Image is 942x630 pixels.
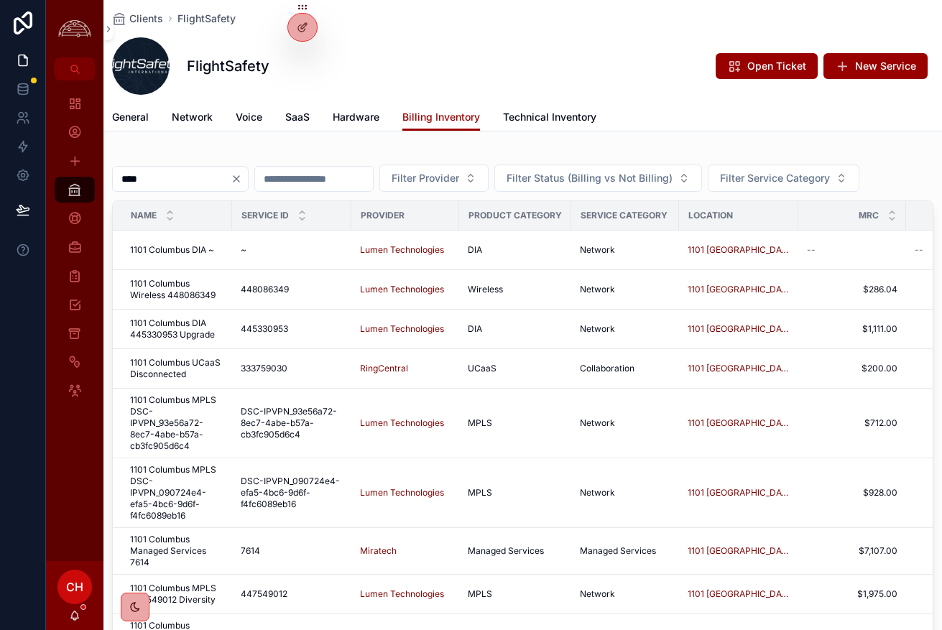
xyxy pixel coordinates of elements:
a: 1101 [GEOGRAPHIC_DATA] [688,417,790,429]
span: MRC [859,210,879,221]
a: DIA [468,323,563,335]
a: Miratech [360,545,451,557]
span: 448086349 [241,284,289,295]
span: Managed Services [580,545,656,557]
a: Network [580,284,670,295]
a: $1,111.00 [807,323,897,335]
a: 1101 [GEOGRAPHIC_DATA] [688,244,790,256]
a: Hardware [333,104,379,133]
a: 1101 [GEOGRAPHIC_DATA] [688,284,790,295]
span: Filter Status (Billing vs Not Billing) [507,171,673,185]
span: SaaS [285,110,310,124]
a: Lumen Technologies [360,487,451,499]
span: Clients [129,11,163,26]
span: $712.00 [807,417,897,429]
span: 447549012 [241,588,287,600]
a: 1101 Columbus Wireless 448086349 [130,278,223,301]
a: 1101 [GEOGRAPHIC_DATA] [688,363,790,374]
a: 1101 Columbus Managed Services 7614 [130,534,223,568]
a: -- [807,244,897,256]
a: Network [172,104,213,133]
span: Filter Service Category [720,171,830,185]
a: 1101 [GEOGRAPHIC_DATA] [688,323,790,335]
span: New Service [855,59,916,73]
span: Product Category [468,210,562,221]
a: $1,975.00 [807,588,897,600]
a: DSC-IPVPN_090724e4-efa5-4bc6-9d6f-f4fc6089eb16 [241,476,343,510]
a: 1101 Columbus MPLS DSC-IPVPN_93e56a72-8ec7-4abe-b57a-cb3fc905d6c4 [130,394,223,452]
span: Network [580,284,615,295]
span: Hardware [333,110,379,124]
span: Lumen Technologies [360,417,444,429]
a: Lumen Technologies [360,588,451,600]
a: 1101 Columbus MPLS 447549012 Diversity [130,583,223,606]
a: $928.00 [807,487,897,499]
a: ~ [241,244,343,256]
span: Voice [236,110,262,124]
span: Network [580,244,615,256]
a: Miratech [360,545,397,557]
a: FlightSafety [177,11,236,26]
a: Managed Services [468,545,563,557]
span: DSC-IPVPN_93e56a72-8ec7-4abe-b57a-cb3fc905d6c4 [241,406,343,440]
a: Network [580,417,670,429]
span: 1101 Columbus DIA 445330953 Upgrade [130,318,223,341]
a: Wireless [468,284,563,295]
a: Lumen Technologies [360,244,444,256]
a: Technical Inventory [503,104,596,133]
span: CH [66,578,83,596]
a: Lumen Technologies [360,487,444,499]
span: Open Ticket [747,59,806,73]
a: 7614 [241,545,343,557]
span: Service Category [581,210,668,221]
a: $286.04 [807,284,897,295]
a: Lumen Technologies [360,284,444,295]
a: Lumen Technologies [360,417,451,429]
a: 1101 [GEOGRAPHIC_DATA] [688,588,790,600]
a: $7,107.00 [807,545,897,557]
a: Lumen Technologies [360,244,451,256]
button: Select Button [379,165,489,192]
a: 447549012 [241,588,343,600]
a: 1101 Columbus MPLS DSC-IPVPN_090724e4-efa5-4bc6-9d6f-f4fc6089eb16 [130,464,223,522]
button: Select Button [708,165,859,192]
a: RingCentral [360,363,408,374]
a: Network [580,588,670,600]
button: Select Button [494,165,702,192]
span: DIA [468,323,482,335]
h1: FlightSafety [187,56,269,76]
a: 1101 [GEOGRAPHIC_DATA] [688,545,790,557]
span: Provider [361,210,405,221]
a: 1101 Columbus UCaaS Disconnected [130,357,223,380]
a: $200.00 [807,363,897,374]
span: MPLS [468,588,492,600]
span: UCaaS [468,363,497,374]
span: Network [580,588,615,600]
span: Technical Inventory [503,110,596,124]
a: Clients [112,11,163,26]
a: Network [580,487,670,499]
span: Location [688,210,733,221]
span: Name [131,210,157,221]
a: 1101 [GEOGRAPHIC_DATA] [688,487,790,499]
